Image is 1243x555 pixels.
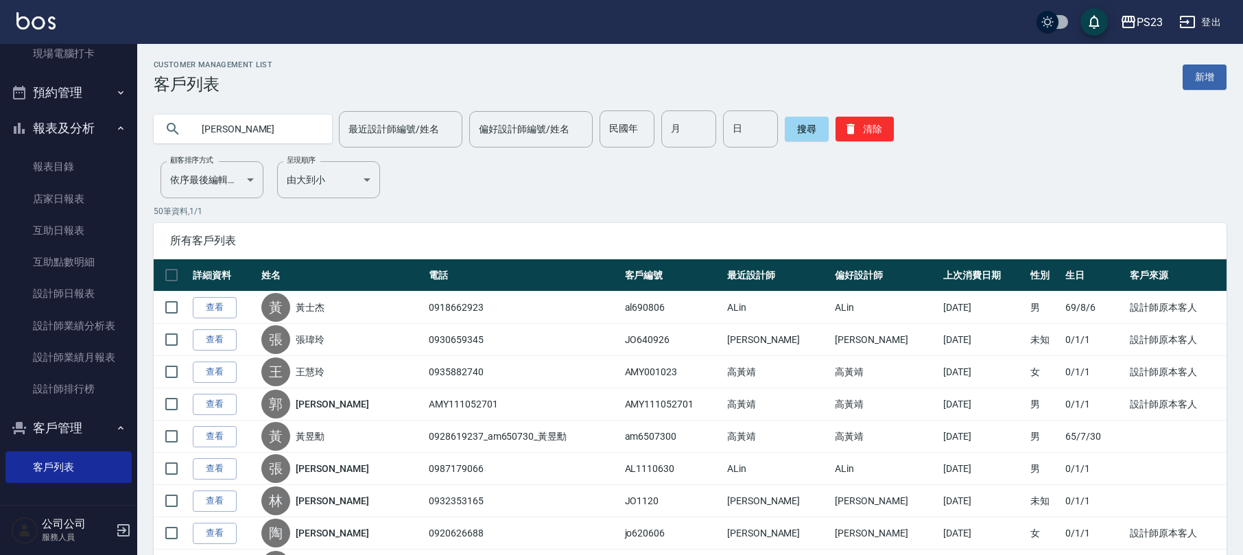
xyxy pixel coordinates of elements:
td: 男 [1027,453,1062,485]
td: 高黃靖 [831,356,939,388]
td: AMY111052701 [425,388,621,421]
div: 由大到小 [277,161,380,198]
td: 男 [1027,421,1062,453]
td: 女 [1027,517,1062,550]
p: 50 筆資料, 1 / 1 [154,205,1227,217]
td: JO640926 [621,324,724,356]
div: 王 [261,357,290,386]
img: Logo [16,12,56,29]
th: 客戶編號 [621,259,724,292]
div: 林 [261,486,290,515]
a: [PERSON_NAME] [296,397,368,411]
td: ALin [831,292,939,324]
p: 服務人員 [42,531,112,543]
td: 65/7/30 [1062,421,1126,453]
button: 預約管理 [5,75,132,110]
td: AMY001023 [621,356,724,388]
a: 設計師業績分析表 [5,310,132,342]
td: 高黃靖 [831,388,939,421]
label: 呈現順序 [287,155,316,165]
div: 張 [261,325,290,354]
td: al690806 [621,292,724,324]
td: 0/1/1 [1062,453,1126,485]
div: 郭 [261,390,290,418]
td: 高黃靖 [724,388,831,421]
th: 客戶來源 [1126,259,1227,292]
a: 設計師排行榜 [5,373,132,405]
td: 0932353165 [425,485,621,517]
td: 高黃靖 [831,421,939,453]
td: 設計師原本客人 [1126,356,1227,388]
td: 69/8/6 [1062,292,1126,324]
td: 女 [1027,356,1062,388]
h3: 客戶列表 [154,75,272,94]
td: 0935882740 [425,356,621,388]
td: 0/1/1 [1062,388,1126,421]
h5: 公司公司 [42,517,112,531]
a: 互助點數明細 [5,246,132,278]
a: 查看 [193,394,237,415]
th: 生日 [1062,259,1126,292]
td: [PERSON_NAME] [831,517,939,550]
td: 設計師原本客人 [1126,292,1227,324]
button: 登出 [1174,10,1227,35]
div: 黃 [261,422,290,451]
td: 高黃靖 [724,356,831,388]
div: 依序最後編輯時間 [161,161,263,198]
th: 最近設計師 [724,259,831,292]
span: 所有客戶列表 [170,234,1210,248]
td: 0/1/1 [1062,485,1126,517]
td: AMY111052701 [621,388,724,421]
button: 報表及分析 [5,110,132,146]
a: 查看 [193,523,237,544]
td: [DATE] [940,292,1027,324]
td: [DATE] [940,356,1027,388]
div: 張 [261,454,290,483]
th: 電話 [425,259,621,292]
td: [DATE] [940,517,1027,550]
button: 搜尋 [785,117,829,141]
td: [PERSON_NAME] [831,324,939,356]
button: 客戶管理 [5,410,132,446]
td: ALin [724,453,831,485]
td: [PERSON_NAME] [724,324,831,356]
a: 查看 [193,491,237,512]
th: 性別 [1027,259,1062,292]
input: 搜尋關鍵字 [192,110,321,147]
a: 查看 [193,362,237,383]
td: JO1120 [621,485,724,517]
td: 0918662923 [425,292,621,324]
th: 偏好設計師 [831,259,939,292]
img: Person [11,517,38,544]
td: 0930659345 [425,324,621,356]
td: am6507300 [621,421,724,453]
td: ALin [831,453,939,485]
td: [PERSON_NAME] [831,485,939,517]
button: PS23 [1115,8,1168,36]
td: AL1110630 [621,453,724,485]
a: 新增 [1183,64,1227,90]
a: 店家日報表 [5,183,132,215]
td: [DATE] [940,453,1027,485]
a: 查看 [193,458,237,480]
td: 0/1/1 [1062,356,1126,388]
td: 高黃靖 [724,421,831,453]
a: 設計師日報表 [5,278,132,309]
a: 查看 [193,329,237,351]
td: 未知 [1027,485,1062,517]
td: 男 [1027,388,1062,421]
a: [PERSON_NAME] [296,526,368,540]
a: 王慧玲 [296,365,324,379]
td: 設計師原本客人 [1126,324,1227,356]
a: 黃昱勳 [296,429,324,443]
td: 設計師原本客人 [1126,388,1227,421]
a: 張瑋玲 [296,333,324,346]
td: 0920626688 [425,517,621,550]
a: 互助日報表 [5,215,132,246]
td: ALin [724,292,831,324]
td: [DATE] [940,388,1027,421]
th: 上次消費日期 [940,259,1027,292]
button: save [1080,8,1108,36]
td: 0/1/1 [1062,324,1126,356]
a: [PERSON_NAME] [296,494,368,508]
